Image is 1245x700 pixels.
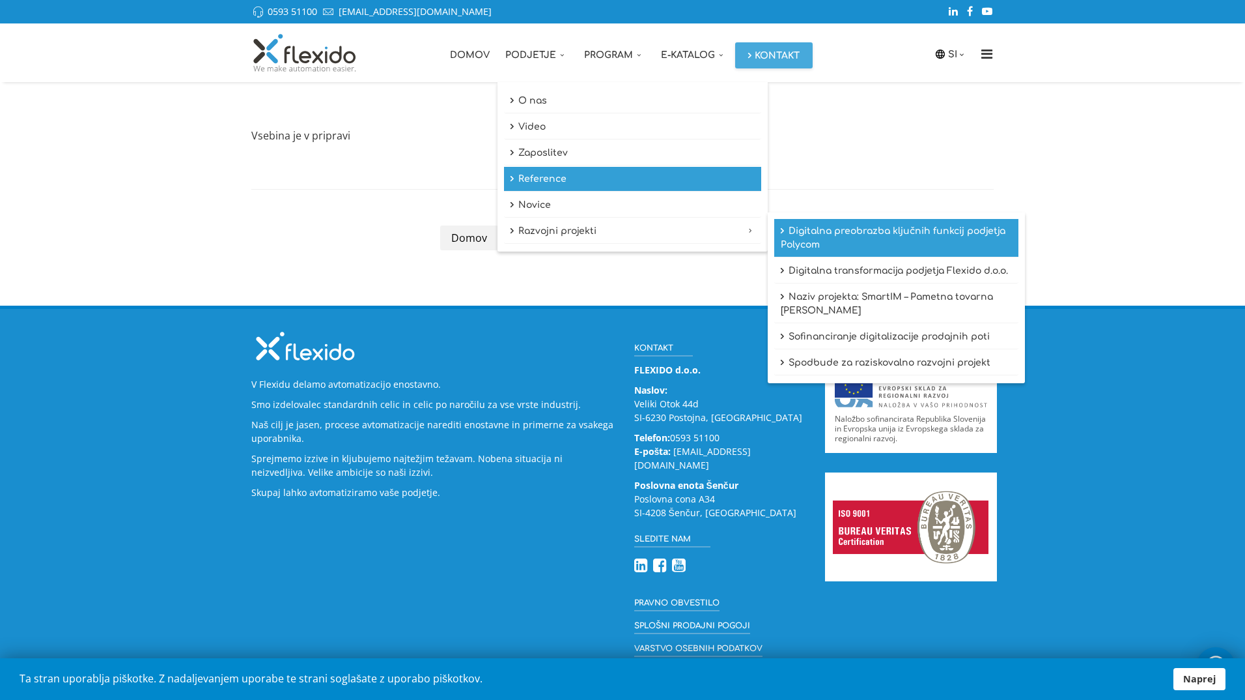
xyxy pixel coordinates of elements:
a: Pravno obvestilo [634,595,720,611]
a: Domov [440,226,498,250]
a: Razvojni projekti [504,219,761,244]
a: Podjetje [497,23,576,82]
strong: Naslov: [634,384,667,396]
a: [EMAIL_ADDRESS][DOMAIN_NAME] [339,5,492,18]
img: whatsapp_icon_white.svg [1203,654,1229,678]
h3: Sledite nam [634,532,710,547]
p: V Flexidu delamo avtomatizacijo enostavno. [251,377,615,391]
h3: Kontakt [634,342,693,357]
strong: Poslovna enota Šenčur [634,479,738,491]
img: Flexido, d.o.o. [251,33,358,72]
p: Naložbo sofinancirata Republika Slovenija in Evropska unija iz Evropskega sklada za regionalni ra... [835,414,987,443]
strong: FLEXIDO d.o.o. [634,364,701,376]
p: Veliki Otok 44d SI-6230 Postojna, [GEOGRAPHIC_DATA] [634,383,806,424]
p: 0593 51100 [634,431,806,472]
p: Sprejmemo izzive in kljubujemo najtežjim težavam. Nobena situacija ni neizvedljiva. Velike ambici... [251,452,615,479]
img: ISO 9001 - Bureau Veritas Certification [825,473,997,581]
a: Zaposlitev [504,141,761,166]
a: Video [504,115,761,139]
a: Naprej [1173,668,1225,690]
p: Vsebina je v pripravi [251,128,994,143]
a: [EMAIL_ADDRESS][DOMAIN_NAME] [634,445,751,471]
a: Menu [976,23,997,82]
p: Skupaj lahko avtomatiziramo vaše podjetje. [251,486,615,499]
a: Splošni prodajni pogoji [634,618,750,634]
a: 0593 51100 [268,5,317,18]
strong: E-pošta: [634,445,671,458]
a: Kontakt [735,42,813,68]
p: Poslovna cona A34 SI-4208 Šenčur, [GEOGRAPHIC_DATA] [634,478,806,519]
strong: Telefon: [634,431,670,444]
a: Program [576,23,653,82]
a: SI [948,47,968,61]
a: Sofinanciranje digitalizacije prodajnih poti [774,325,1018,349]
a: Digitalna preobrazba ključnih funkcij podjetja Polycom [774,219,1018,257]
a: Varstvo osebnih podatkov [634,641,762,657]
a: Digitalna transformacija podjetja Flexido d.o.o. [774,259,1018,284]
a: Naložbo sofinancirata Republika Slovenija in Evropska unija iz Evropskega sklada za regionalni ra... [835,355,987,443]
a: Naziv projekta: SmartIM – Pametna tovarna [PERSON_NAME] [774,285,1018,323]
i: Menu [976,48,997,61]
p: Naš cilj je jasen, procese avtomatizacije narediti enostavne in primerne za vsakega uporabnika. [251,418,615,445]
a: O nas [504,89,761,113]
img: Flexido [251,328,359,364]
img: icon-laguage.svg [934,48,946,60]
a: Novice [504,193,761,218]
p: Smo izdelovalec standardnih celic in celic po naročilu za vse vrste industrij. [251,398,615,411]
a: Reference [504,167,761,192]
a: E-katalog [653,23,735,82]
a: Spodbude za raziskovalno razvojni projekt [774,351,1018,375]
a: Domov [442,23,497,82]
